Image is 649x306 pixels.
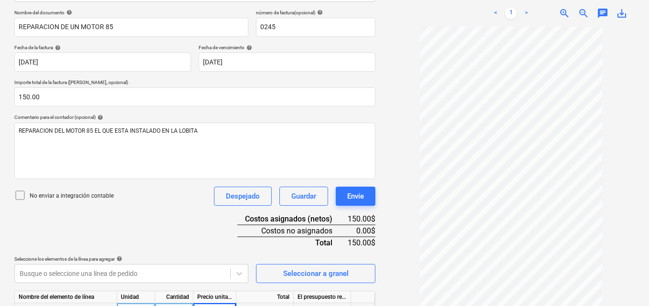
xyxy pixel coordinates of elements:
div: Widget de chat [601,260,649,306]
div: Cantidad [155,291,193,303]
div: Costos asignados (netos) [237,213,348,225]
div: Envíe [347,190,364,202]
div: Nombre del elemento de línea [15,291,117,303]
button: Guardar [279,187,328,206]
div: Total [236,291,294,303]
div: 150.00$ [348,213,375,225]
div: 150.00$ [348,237,375,248]
div: Comentario para el contador (opcional) [14,114,375,120]
div: Total [237,237,348,248]
div: El presupuesto revisado que queda [294,291,351,303]
input: Nombre del documento [14,18,248,37]
div: Seleccione los elementos de la línea para agregar [14,256,248,262]
button: Seleccionar a granel [256,264,375,283]
a: Page 1 is your current page [505,8,517,19]
iframe: Chat Widget [601,260,649,306]
span: REPARACION DEL MOTOR 85 EL QUE ESTA INSTALADO EN LA LOBITA [19,127,198,134]
p: No enviar a integración contable [30,192,114,200]
p: Importe total de la factura ([PERSON_NAME], opcional) [14,79,375,87]
span: help [115,256,122,262]
span: help [315,10,323,15]
div: Precio unitario [193,291,236,303]
input: número de factura [256,18,375,37]
a: Previous page [490,8,501,19]
span: zoom_in [559,8,570,19]
input: Importe total de la factura (coste neto, opcional) [14,87,375,106]
span: help [96,115,103,120]
div: Guardar [291,190,316,202]
span: help [53,45,61,51]
div: Unidad [117,291,155,303]
div: Nombre del documento [14,10,248,16]
input: Fecha de factura no especificada [14,53,191,72]
div: Costos no asignados [237,225,348,237]
div: 0.00$ [348,225,375,237]
div: Despejado [226,190,260,202]
div: Fecha de vencimiento [199,44,375,51]
button: Envíe [336,187,375,206]
span: save_alt [616,8,628,19]
a: Next page [521,8,532,19]
div: Seleccionar a granel [283,267,349,280]
span: zoom_out [578,8,589,19]
div: número de factura (opcional) [256,10,375,16]
span: help [245,45,252,51]
div: Fecha de la factura [14,44,191,51]
span: chat [597,8,608,19]
span: help [64,10,72,15]
input: Fecha de vencimiento no especificada [199,53,375,72]
button: Despejado [214,187,272,206]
